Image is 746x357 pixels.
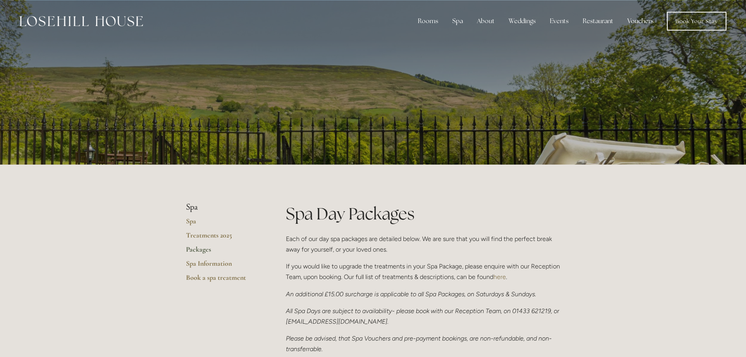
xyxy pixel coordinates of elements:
a: Vouchers [621,13,660,29]
p: Each of our day spa packages are detailed below. We are sure that you will find the perfect break... [286,234,560,255]
div: Spa [446,13,469,29]
a: Treatments 2025 [186,231,261,245]
div: About [471,13,501,29]
div: Events [544,13,575,29]
em: Please be advised, that Spa Vouchers and pre-payment bookings, are non-refundable, and non-transf... [286,335,552,353]
li: Spa [186,202,261,212]
a: Book a spa treatment [186,273,261,287]
a: here [493,273,506,281]
a: Spa Information [186,259,261,273]
div: Weddings [502,13,542,29]
a: Spa [186,217,261,231]
img: Losehill House [20,16,143,26]
h1: Spa Day Packages [286,202,560,225]
a: Book Your Stay [667,12,726,31]
em: All Spa Days are subject to availability- please book with our Reception Team, on 01433 621219, o... [286,307,561,325]
div: Rooms [412,13,444,29]
div: Restaurant [576,13,620,29]
em: An additional £15.00 surcharge is applicable to all Spa Packages, on Saturdays & Sundays. [286,290,536,298]
a: Packages [186,245,261,259]
p: If you would like to upgrade the treatments in your Spa Package, please enquire with our Receptio... [286,261,560,282]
